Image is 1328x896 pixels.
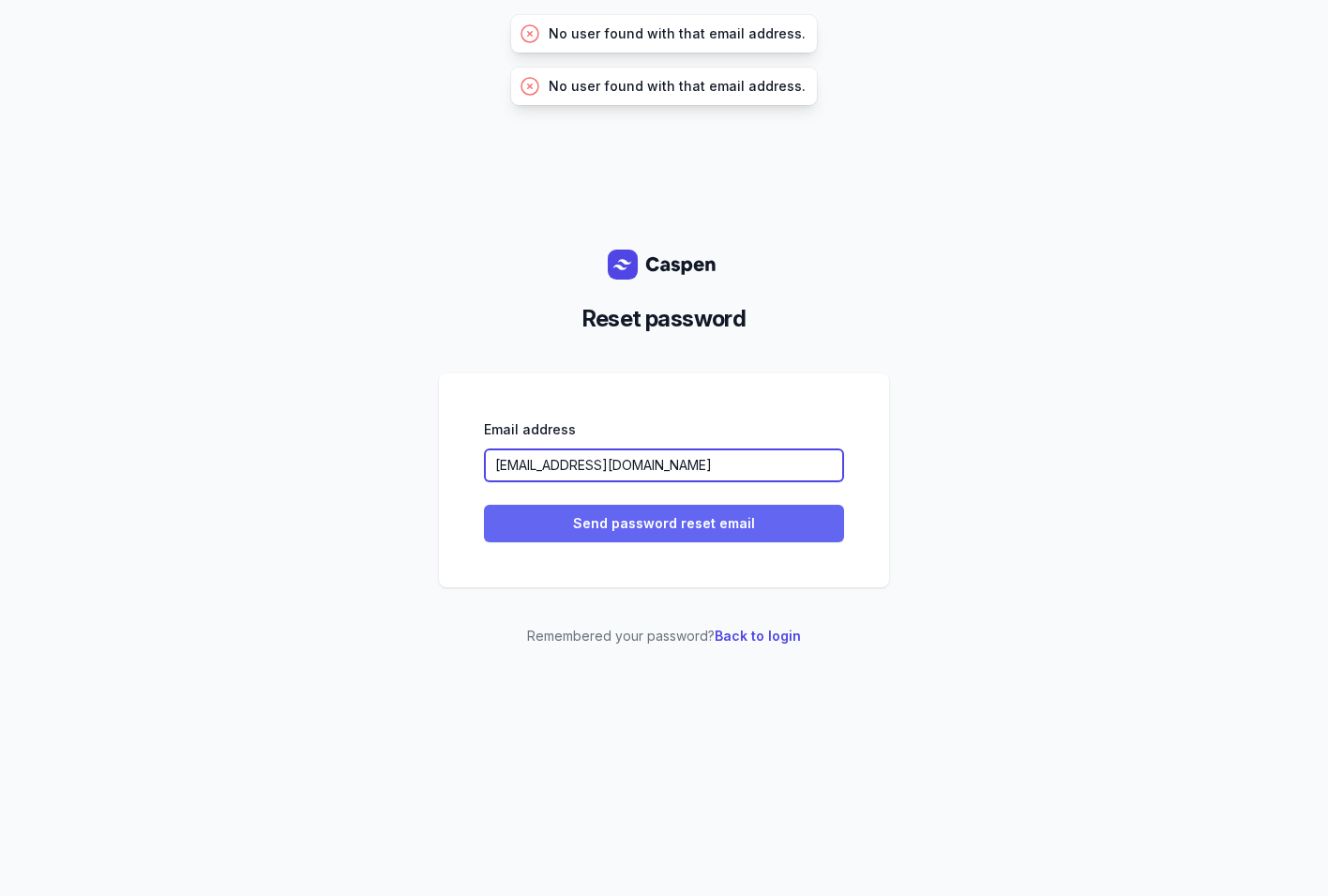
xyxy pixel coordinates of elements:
div: Email address [484,418,844,441]
p: Remembered your password? [439,625,889,647]
input: Enter your email address... [484,448,844,482]
button: Send password reset email [484,505,844,542]
a: Back to login [715,628,801,644]
p: No user found with that email address. [549,24,806,43]
p: No user found with that email address. [549,77,806,96]
h2: Reset password [454,302,874,336]
span: Send password reset email [495,512,833,535]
